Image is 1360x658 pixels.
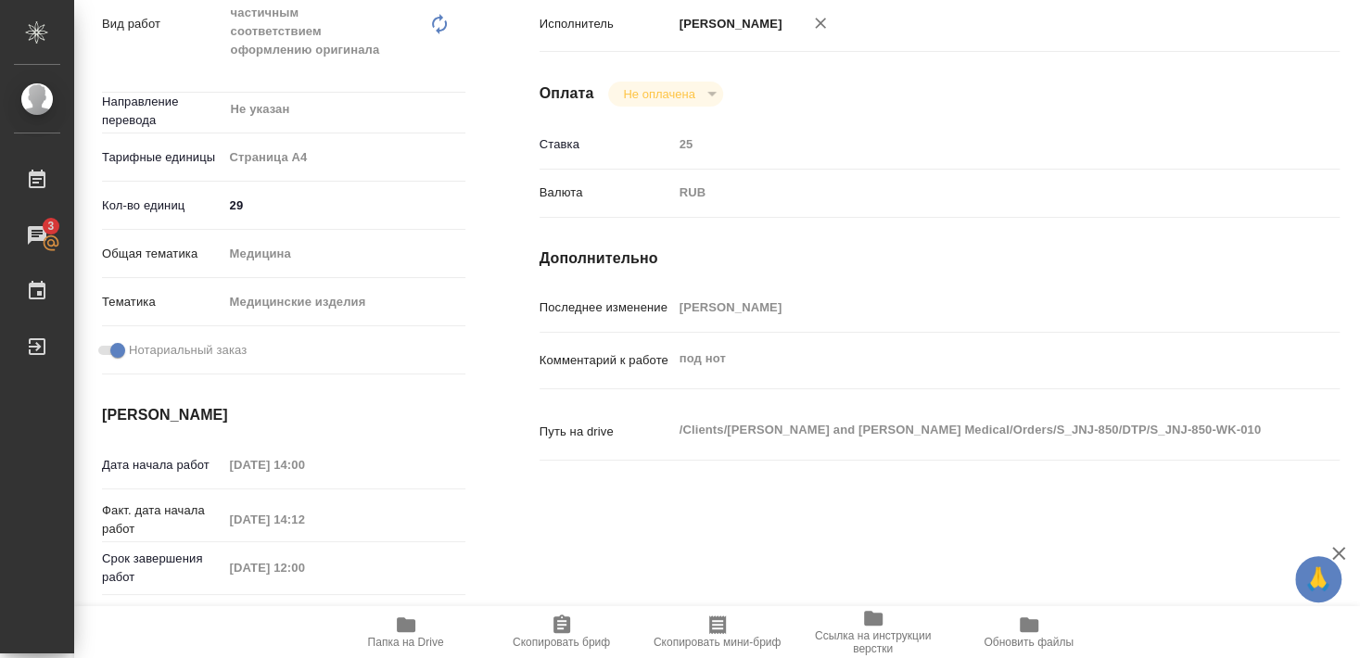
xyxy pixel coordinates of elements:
[102,501,223,538] p: Факт. дата начала работ
[223,554,386,581] input: Пустое поле
[368,636,444,649] span: Папка на Drive
[328,606,484,658] button: Папка на Drive
[223,286,465,318] div: Медицинские изделия
[540,423,673,441] p: Путь на drive
[795,606,951,658] button: Ссылка на инструкции верстки
[223,506,386,533] input: Пустое поле
[102,293,223,311] p: Тематика
[102,148,223,167] p: Тарифные единицы
[540,82,594,105] h4: Оплата
[654,636,781,649] span: Скопировать мини-бриф
[640,606,795,658] button: Скопировать мини-бриф
[540,298,673,317] p: Последнее изменение
[102,245,223,263] p: Общая тематика
[5,212,70,259] a: 3
[102,15,223,33] p: Вид работ
[540,351,673,370] p: Комментарий к работе
[484,606,640,658] button: Скопировать бриф
[129,341,247,360] span: Нотариальный заказ
[984,636,1074,649] span: Обновить файлы
[102,550,223,587] p: Срок завершения работ
[223,238,465,270] div: Медицина
[102,196,223,215] p: Кол-во единиц
[513,636,610,649] span: Скопировать бриф
[673,177,1273,209] div: RUB
[36,217,65,235] span: 3
[800,3,841,44] button: Удалить исполнителя
[540,247,1340,270] h4: Дополнительно
[540,183,673,202] p: Валюта
[673,15,782,33] p: [PERSON_NAME]
[1303,560,1334,599] span: 🙏
[1295,556,1341,602] button: 🙏
[673,294,1273,321] input: Пустое поле
[807,629,940,655] span: Ссылка на инструкции верстки
[673,414,1273,446] textarea: /Clients/[PERSON_NAME] and [PERSON_NAME] Medical/Orders/S_JNJ-850/DTP/S_JNJ-850-WK-010
[102,456,223,475] p: Дата начала работ
[223,192,465,219] input: ✎ Введи что-нибудь
[673,131,1273,158] input: Пустое поле
[102,404,465,426] h4: [PERSON_NAME]
[617,86,700,102] button: Не оплачена
[223,451,386,478] input: Пустое поле
[223,142,465,173] div: Страница А4
[951,606,1107,658] button: Обновить файлы
[608,82,722,107] div: Не оплачена
[102,93,223,130] p: Направление перевода
[673,343,1273,374] textarea: под нот
[540,135,673,154] p: Ставка
[540,15,673,33] p: Исполнитель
